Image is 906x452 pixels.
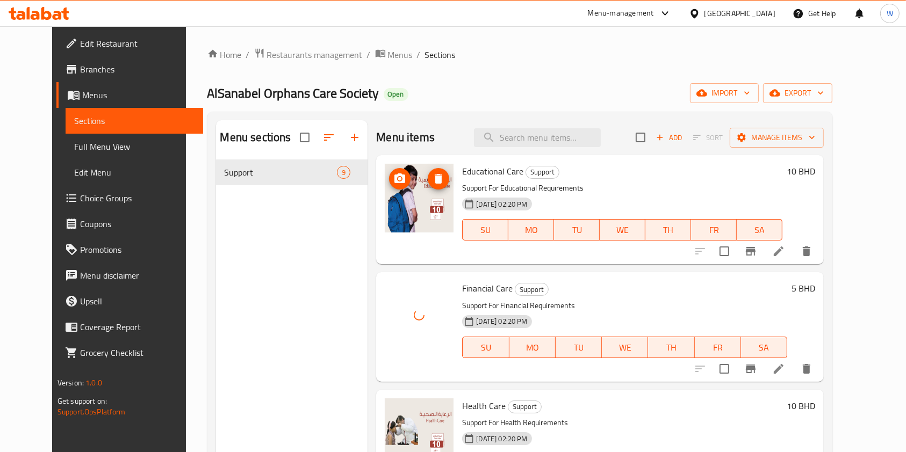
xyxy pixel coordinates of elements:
span: SU [467,340,505,355]
span: Select section [629,126,652,149]
span: WE [606,340,644,355]
p: Support For Educational Requirements [462,181,782,195]
span: Support [225,166,337,179]
span: Coupons [80,217,195,230]
span: Choice Groups [80,192,195,205]
span: Full Menu View [74,140,195,153]
div: Support9 [216,159,368,185]
span: Add item [652,129,686,146]
span: 9 [337,167,350,178]
span: 1.0.0 [85,376,102,390]
span: Select to update [713,240,736,263]
h6: 5 BHD [792,281,815,296]
a: Grocery Checklist [56,340,204,366]
span: TH [652,340,690,355]
span: Promotions [80,243,195,256]
span: FR [695,222,732,238]
span: [DATE] 02:20 PM [472,434,531,444]
a: Edit menu item [772,245,785,258]
button: MO [509,337,556,358]
button: delete [794,356,819,382]
button: import [690,83,759,103]
a: Support.OpsPlatform [57,405,126,419]
button: FR [695,337,741,358]
span: [DATE] 02:20 PM [472,316,531,326]
span: SA [741,222,778,238]
a: Edit Menu [66,159,204,185]
span: Financial Care [462,280,513,296]
button: Manage items [730,128,824,148]
span: Menu disclaimer [80,269,195,282]
button: WE [600,219,645,240]
span: Select to update [713,358,736,380]
a: Restaurants management [254,48,363,62]
span: Open [384,90,408,99]
a: Menus [375,48,413,62]
button: Branch-specific-item [738,238,764,264]
button: upload picture [389,168,411,189]
img: Educational Care [385,164,454,232]
span: WE [604,222,641,238]
span: Support [508,400,541,413]
button: FR [691,219,737,240]
span: SU [467,222,504,238]
h6: 10 BHD [787,164,815,179]
span: Support [526,166,559,178]
span: Select section first [686,129,730,146]
span: Branches [80,63,195,76]
a: Coupons [56,211,204,237]
div: Support [508,400,542,413]
span: Edit Menu [74,166,195,179]
span: export [772,86,824,100]
a: Sections [66,108,204,134]
button: TH [645,219,691,240]
button: delete [794,238,819,264]
input: search [474,128,601,147]
span: TU [558,222,595,238]
nav: Menu sections [216,155,368,189]
nav: breadcrumb [207,48,833,62]
button: TU [556,337,602,358]
button: SU [462,337,509,358]
div: items [337,166,350,179]
div: [GEOGRAPHIC_DATA] [704,8,775,19]
li: / [367,48,371,61]
p: Support For Health Requirements [462,416,782,429]
span: TU [560,340,598,355]
span: Menus [388,48,413,61]
a: Edit Restaurant [56,31,204,56]
a: Home [207,48,242,61]
a: Choice Groups [56,185,204,211]
span: W [887,8,893,19]
h6: 10 BHD [787,398,815,413]
span: Educational Care [462,163,523,179]
button: MO [508,219,554,240]
div: Support [515,283,549,296]
span: Restaurants management [267,48,363,61]
span: Sections [425,48,456,61]
span: Sort sections [316,125,342,150]
span: Support [515,283,548,296]
span: MO [514,340,551,355]
a: Upsell [56,288,204,314]
li: / [246,48,250,61]
span: Manage items [738,131,815,144]
a: Coverage Report [56,314,204,340]
h2: Menu items [376,129,435,145]
button: SA [741,337,787,358]
span: FR [699,340,737,355]
div: Open [384,88,408,101]
button: Add section [342,125,368,150]
a: Edit menu item [772,362,785,375]
span: Select all sections [293,126,316,149]
div: Support [526,166,559,179]
a: Menus [56,82,204,108]
span: Grocery Checklist [80,346,195,359]
span: Sections [74,114,195,127]
span: TH [650,222,687,238]
button: SU [462,219,508,240]
span: Edit Restaurant [80,37,195,50]
span: Health Care [462,398,506,414]
span: Add [655,132,684,144]
span: [DATE] 02:20 PM [472,199,531,209]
